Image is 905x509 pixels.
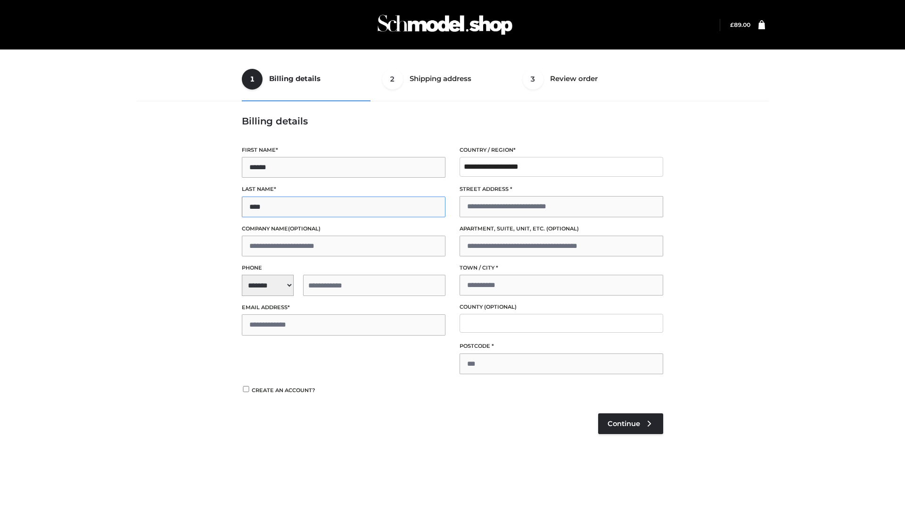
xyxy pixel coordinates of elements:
bdi: 89.00 [730,21,750,28]
a: Continue [598,413,663,434]
label: Country / Region [460,146,663,155]
span: (optional) [288,225,321,232]
label: Company name [242,224,445,233]
label: Last name [242,185,445,194]
span: Create an account? [252,387,315,394]
span: £ [730,21,734,28]
img: Schmodel Admin 964 [374,6,516,43]
label: County [460,303,663,312]
a: £89.00 [730,21,750,28]
label: Apartment, suite, unit, etc. [460,224,663,233]
label: Email address [242,303,445,312]
span: (optional) [546,225,579,232]
label: First name [242,146,445,155]
label: Phone [242,263,445,272]
span: Continue [608,419,640,428]
label: Street address [460,185,663,194]
h3: Billing details [242,115,663,127]
label: Postcode [460,342,663,351]
span: (optional) [484,304,517,310]
label: Town / City [460,263,663,272]
input: Create an account? [242,386,250,392]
